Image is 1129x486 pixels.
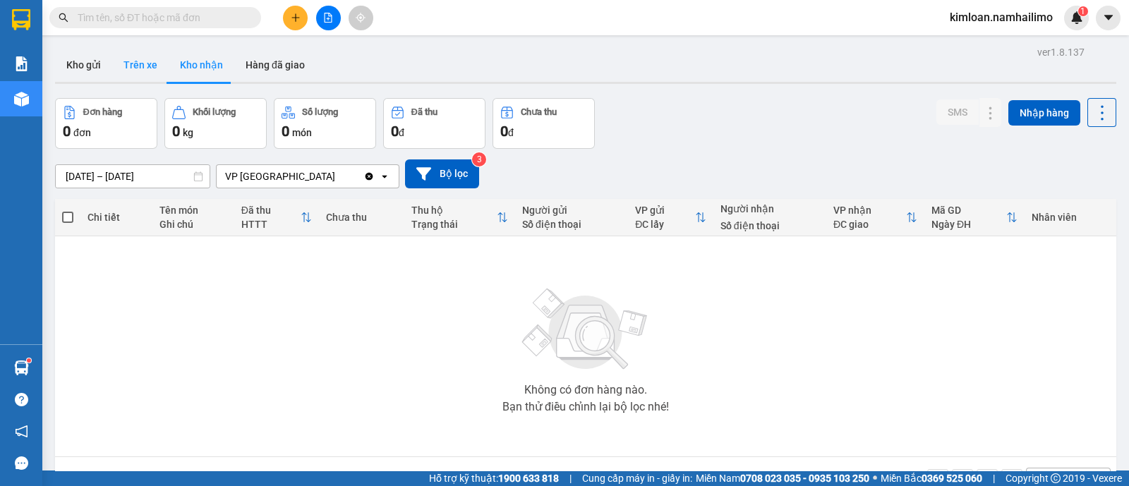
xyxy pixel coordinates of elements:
[302,107,338,117] div: Số lượng
[391,123,399,140] span: 0
[720,203,819,214] div: Người nhận
[183,127,193,138] span: kg
[1080,6,1085,16] span: 1
[363,171,375,182] svg: Clear value
[356,13,366,23] span: aim
[241,205,301,216] div: Đã thu
[833,219,906,230] div: ĐC giao
[411,219,497,230] div: Trạng thái
[472,152,486,166] sup: 3
[740,473,869,484] strong: 0708 023 035 - 0935 103 250
[234,48,316,82] button: Hàng đã giao
[429,470,559,486] span: Hỗ trợ kỹ thuật:
[502,401,669,413] div: Bạn thử điều chỉnh lại bộ lọc nhé!
[169,48,234,82] button: Kho nhận
[59,13,68,23] span: search
[635,219,694,230] div: ĐC lấy
[14,360,29,375] img: warehouse-icon
[7,76,97,92] li: VP VP chợ Mũi Né
[399,127,404,138] span: đ
[55,98,157,149] button: Đơn hàng0đơn
[172,123,180,140] span: 0
[7,7,205,60] li: Nam Hải Limousine
[7,95,17,104] span: environment
[291,13,301,23] span: plus
[582,470,692,486] span: Cung cấp máy in - giấy in:
[881,470,982,486] span: Miền Bắc
[1051,473,1061,483] span: copyright
[316,6,341,30] button: file-add
[931,205,1006,216] div: Mã GD
[274,98,376,149] button: Số lượng0món
[97,76,188,123] li: VP VP [PERSON_NAME] Lão
[193,107,236,117] div: Khối lượng
[349,6,373,30] button: aim
[15,456,28,470] span: message
[326,212,397,223] div: Chưa thu
[241,219,301,230] div: HTTT
[15,393,28,406] span: question-circle
[234,199,320,236] th: Toggle SortBy
[936,99,979,125] button: SMS
[56,165,210,188] input: Select a date range.
[112,48,169,82] button: Trên xe
[379,171,390,182] svg: open
[1032,212,1109,223] div: Nhân viên
[1102,11,1115,24] span: caret-down
[323,13,333,23] span: file-add
[826,199,924,236] th: Toggle SortBy
[931,219,1006,230] div: Ngày ĐH
[411,205,497,216] div: Thu hộ
[63,123,71,140] span: 0
[522,219,621,230] div: Số điện thoại
[993,470,995,486] span: |
[498,473,559,484] strong: 1900 633 818
[404,199,515,236] th: Toggle SortBy
[1078,6,1088,16] sup: 1
[508,127,514,138] span: đ
[1008,100,1080,126] button: Nhập hàng
[12,9,30,30] img: logo-vxr
[938,8,1064,26] span: kimloan.namhailimo
[500,123,508,140] span: 0
[833,205,906,216] div: VP nhận
[337,169,338,183] input: Selected VP chợ Mũi Né.
[283,6,308,30] button: plus
[521,107,557,117] div: Chưa thu
[87,212,145,223] div: Chi tiết
[628,199,713,236] th: Toggle SortBy
[159,219,227,230] div: Ghi chú
[524,384,647,396] div: Không có đơn hàng nào.
[635,205,694,216] div: VP gửi
[922,473,982,484] strong: 0369 525 060
[225,169,335,183] div: VP [GEOGRAPHIC_DATA]
[282,123,289,140] span: 0
[15,425,28,438] span: notification
[696,470,869,486] span: Miền Nam
[1037,44,1085,60] div: ver 1.8.137
[7,7,56,56] img: logo.jpg
[569,470,572,486] span: |
[164,98,267,149] button: Khối lượng0kg
[73,127,91,138] span: đơn
[292,127,312,138] span: món
[515,280,656,379] img: svg+xml;base64,PHN2ZyBjbGFzcz0ibGlzdC1wbHVnX19zdmciIHhtbG5zPSJodHRwOi8vd3d3LnczLm9yZy8yMDAwL3N2Zy...
[405,159,479,188] button: Bộ lọc
[522,205,621,216] div: Người gửi
[27,358,31,363] sup: 1
[78,10,244,25] input: Tìm tên, số ĐT hoặc mã đơn
[1096,6,1121,30] button: caret-down
[924,199,1025,236] th: Toggle SortBy
[1070,11,1083,24] img: icon-new-feature
[493,98,595,149] button: Chưa thu0đ
[14,92,29,107] img: warehouse-icon
[411,107,437,117] div: Đã thu
[159,205,227,216] div: Tên món
[14,56,29,71] img: solution-icon
[720,220,819,231] div: Số điện thoại
[55,48,112,82] button: Kho gửi
[873,475,877,481] span: ⚪️
[83,107,122,117] div: Đơn hàng
[383,98,485,149] button: Đã thu0đ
